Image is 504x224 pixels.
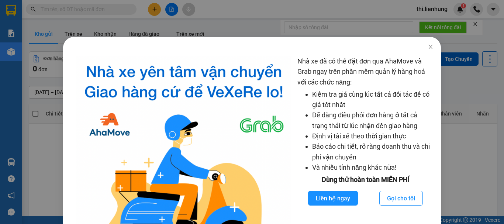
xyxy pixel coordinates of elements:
li: Báo cáo chi tiết, rõ ràng doanh thu và chi phí vận chuyển [312,141,434,162]
div: Dùng thử hoàn toàn MIỄN PHÍ [297,175,434,185]
li: Kiểm tra giá cùng lúc tất cả đối tác để có giá tốt nhất [312,89,434,110]
button: Gọi cho tôi [379,191,423,206]
button: Close [420,37,441,58]
li: Và nhiều tính năng khác nữa! [312,162,434,173]
span: Gọi cho tôi [387,194,415,203]
li: Dễ dàng điều phối đơn hàng ở tất cả trạng thái từ lúc nhận đến giao hàng [312,110,434,131]
button: Liên hệ ngay [308,191,358,206]
span: Liên hệ ngay [316,194,350,203]
span: close [428,44,434,50]
li: Định vị tài xế theo thời gian thực [312,131,434,141]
